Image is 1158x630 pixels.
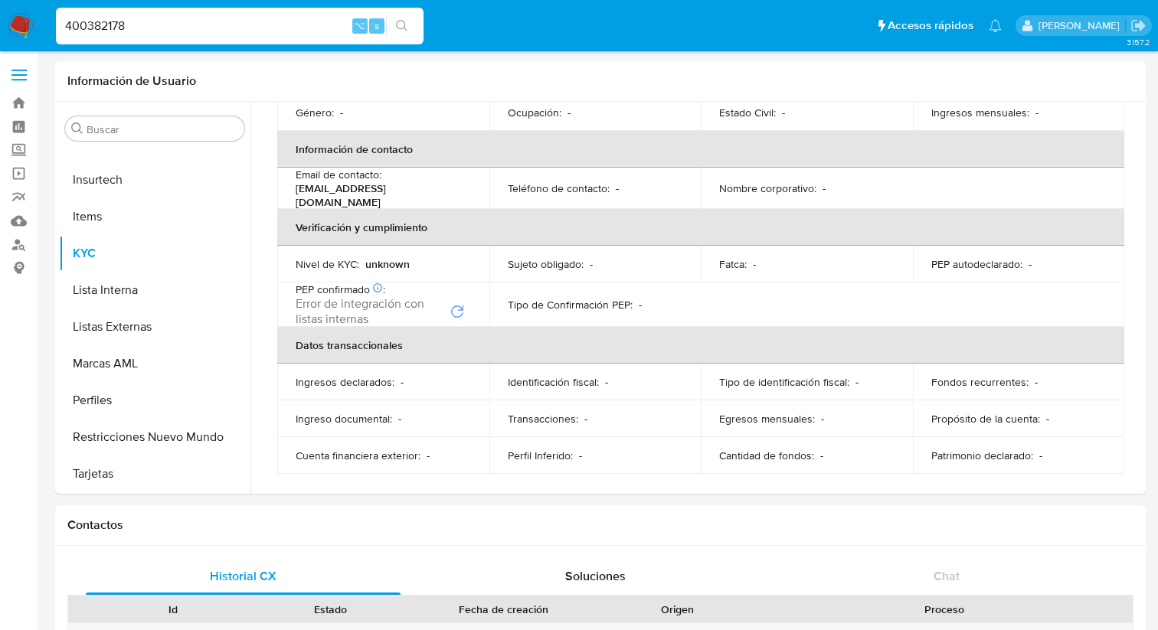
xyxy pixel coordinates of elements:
p: unknown [365,257,410,271]
p: Cuenta financiera exterior : [296,449,420,462]
h1: Información de Usuario [67,73,196,89]
div: Id [106,602,241,617]
p: Tipo de Confirmación PEP : [508,298,633,312]
span: Accesos rápidos [888,18,973,34]
p: - [1039,449,1042,462]
p: [EMAIL_ADDRESS][DOMAIN_NAME] [296,181,465,209]
p: Transacciones : [508,412,578,426]
button: KYC [59,235,250,272]
p: - [605,375,608,389]
p: - [639,298,642,312]
span: s [375,18,379,33]
button: search-icon [386,15,417,37]
p: - [579,449,582,462]
p: Perfil Inferido : [508,449,573,462]
p: - [855,375,859,389]
button: Marcas AML [59,345,250,382]
p: - [568,106,571,119]
th: Información de contacto [277,131,1124,168]
button: Tarjetas [59,455,250,492]
button: Perfiles [59,382,250,419]
p: Sujeto obligado : [508,257,584,271]
p: Ingresos declarados : [296,375,394,389]
a: Salir [1130,18,1147,34]
p: Fondos recurrentes : [931,375,1029,389]
div: Estado [263,602,398,617]
a: Notificaciones [989,19,1002,32]
p: - [823,181,826,195]
p: - [782,106,785,119]
p: Ingresos mensuales : [931,106,1029,119]
button: Items [59,198,250,235]
p: - [616,181,619,195]
button: Buscar [71,122,83,135]
p: Patrimonio declarado : [931,449,1033,462]
p: PEP confirmado : [296,282,385,296]
p: - [401,375,404,389]
p: adriana.camarilloduran@mercadolibre.com.mx [1039,18,1125,33]
th: Datos transaccionales [277,327,1124,364]
div: Fecha de creación [419,602,588,617]
p: - [753,257,756,271]
p: - [340,106,343,119]
p: - [1046,412,1049,426]
input: Buscar [87,122,238,136]
button: Lista Interna [59,272,250,308]
p: - [584,412,587,426]
span: Error de integración con listas internas [296,296,447,327]
p: Egresos mensuales : [719,412,815,426]
button: Insurtech [59,162,250,198]
p: - [1035,106,1039,119]
p: Teléfono de contacto : [508,181,610,195]
input: Buscar usuario o caso... [56,16,424,36]
p: Cantidad de fondos : [719,449,814,462]
p: Nombre corporativo : [719,181,816,195]
p: - [820,449,823,462]
p: Ocupación : [508,106,561,119]
p: Tipo de identificación fiscal : [719,375,849,389]
p: Ingreso documental : [296,412,392,426]
p: - [590,257,593,271]
p: Género : [296,106,334,119]
p: Identificación fiscal : [508,375,599,389]
p: Fatca : [719,257,747,271]
p: PEP autodeclarado : [931,257,1022,271]
th: Verificación y cumplimiento [277,209,1124,246]
span: Soluciones [565,567,626,585]
h1: Contactos [67,517,1133,533]
span: ⌥ [354,18,365,33]
span: Chat [934,567,960,585]
button: Restricciones Nuevo Mundo [59,419,250,455]
p: Email de contacto : [296,168,381,181]
p: - [398,412,401,426]
p: Nivel de KYC : [296,257,359,271]
button: Reintentar [450,304,465,319]
p: Propósito de la cuenta : [931,412,1040,426]
div: Origen [610,602,745,617]
div: Proceso [767,602,1122,617]
p: - [1035,375,1038,389]
p: - [427,449,430,462]
p: - [821,412,824,426]
button: Listas Externas [59,308,250,345]
p: - [1029,257,1032,271]
span: Historial CX [210,567,276,585]
p: Estado Civil : [719,106,776,119]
